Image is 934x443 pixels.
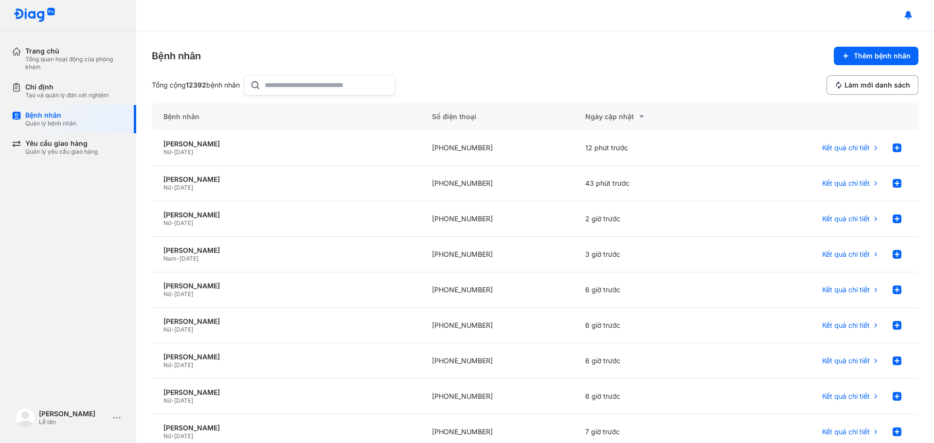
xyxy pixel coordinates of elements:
div: 12 phút trước [574,130,727,166]
div: Bệnh nhân [25,111,76,120]
div: [PERSON_NAME] [163,211,409,219]
div: Chỉ định [25,83,109,91]
div: Ngày cập nhật [585,111,715,123]
div: 3 giờ trước [574,237,727,272]
span: Kết quả chi tiết [822,285,870,294]
span: [DATE] [180,255,198,262]
span: - [171,219,174,227]
span: [DATE] [174,361,193,369]
div: Tạo và quản lý đơn xét nghiệm [25,91,109,99]
span: Kết quả chi tiết [822,321,870,330]
span: Nữ [163,148,171,156]
div: [PHONE_NUMBER] [420,166,574,201]
span: Kết quả chi tiết [822,356,870,365]
span: - [171,432,174,440]
div: [PHONE_NUMBER] [420,379,574,414]
span: Làm mới danh sách [844,81,910,89]
span: [DATE] [174,148,193,156]
div: [PHONE_NUMBER] [420,237,574,272]
span: 12392 [186,81,206,89]
div: Bệnh nhân [152,103,420,130]
div: [PERSON_NAME] [163,424,409,432]
span: Kết quả chi tiết [822,392,870,401]
div: [PERSON_NAME] [163,388,409,397]
span: - [177,255,180,262]
span: - [171,290,174,298]
div: Quản lý yêu cầu giao hàng [25,148,98,156]
div: Tổng quan hoạt động của phòng khám [25,55,125,71]
img: logo [16,408,35,427]
div: [PHONE_NUMBER] [420,308,574,343]
span: Nữ [163,361,171,369]
span: Kết quả chi tiết [822,143,870,152]
span: Nữ [163,219,171,227]
span: Nữ [163,432,171,440]
span: - [171,148,174,156]
div: [PERSON_NAME] [163,353,409,361]
span: Kết quả chi tiết [822,179,870,188]
button: Thêm bệnh nhân [834,47,918,65]
span: Nữ [163,290,171,298]
div: Trang chủ [25,47,125,55]
span: Nam [163,255,177,262]
span: Kết quả chi tiết [822,214,870,223]
span: [DATE] [174,184,193,191]
span: - [171,184,174,191]
span: - [171,397,174,404]
div: 2 giờ trước [574,201,727,237]
span: - [171,361,174,369]
span: [DATE] [174,397,193,404]
span: Nữ [163,326,171,333]
div: 6 giờ trước [574,272,727,308]
div: [PHONE_NUMBER] [420,272,574,308]
div: [PERSON_NAME] [163,317,409,326]
div: [PERSON_NAME] [163,246,409,255]
div: Bệnh nhân [152,49,201,63]
span: [DATE] [174,290,193,298]
div: 6 giờ trước [574,379,727,414]
span: [DATE] [174,432,193,440]
button: Làm mới danh sách [826,75,918,95]
div: 6 giờ trước [574,308,727,343]
div: 43 phút trước [574,166,727,201]
span: [DATE] [174,219,193,227]
span: Nữ [163,397,171,404]
div: [PERSON_NAME] [39,409,109,418]
div: 6 giờ trước [574,343,727,379]
div: [PHONE_NUMBER] [420,201,574,237]
img: logo [14,8,55,23]
span: [DATE] [174,326,193,333]
span: - [171,326,174,333]
div: [PERSON_NAME] [163,282,409,290]
div: Quản lý bệnh nhân [25,120,76,127]
div: [PERSON_NAME] [163,175,409,184]
div: Lễ tân [39,418,109,426]
div: Số điện thoại [420,103,574,130]
span: Thêm bệnh nhân [854,52,911,60]
div: Yêu cầu giao hàng [25,139,98,148]
span: Nữ [163,184,171,191]
div: [PHONE_NUMBER] [420,343,574,379]
div: Tổng cộng bệnh nhân [152,81,240,89]
span: Kết quả chi tiết [822,427,870,436]
span: Kết quả chi tiết [822,250,870,259]
div: [PHONE_NUMBER] [420,130,574,166]
div: [PERSON_NAME] [163,140,409,148]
